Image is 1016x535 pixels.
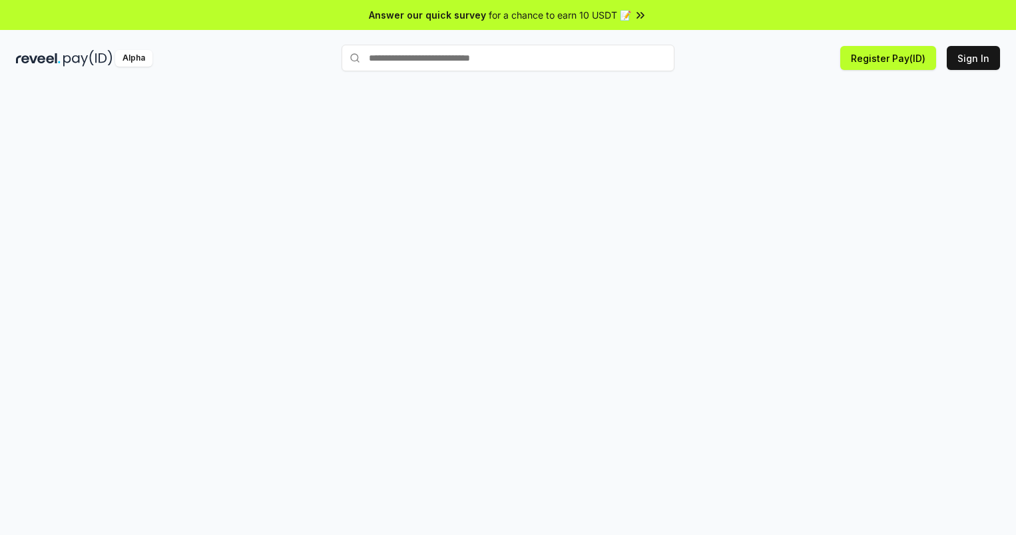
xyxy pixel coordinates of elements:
[16,50,61,67] img: reveel_dark
[115,50,152,67] div: Alpha
[63,50,113,67] img: pay_id
[840,46,936,70] button: Register Pay(ID)
[489,8,631,22] span: for a chance to earn 10 USDT 📝
[369,8,486,22] span: Answer our quick survey
[947,46,1000,70] button: Sign In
